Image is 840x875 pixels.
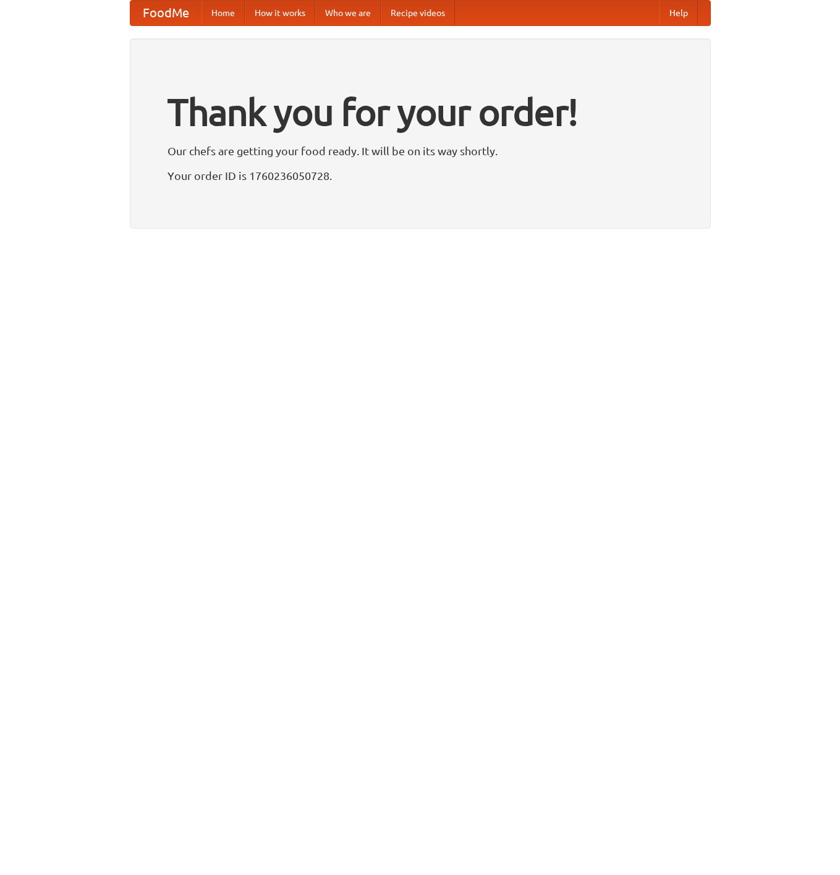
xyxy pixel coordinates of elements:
a: Help [660,1,698,25]
p: Your order ID is 1760236050728. [168,166,673,185]
a: Recipe videos [381,1,455,25]
p: Our chefs are getting your food ready. It will be on its way shortly. [168,142,673,160]
a: Who we are [315,1,381,25]
a: How it works [245,1,315,25]
h1: Thank you for your order! [168,82,673,142]
a: Home [202,1,245,25]
a: FoodMe [130,1,202,25]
